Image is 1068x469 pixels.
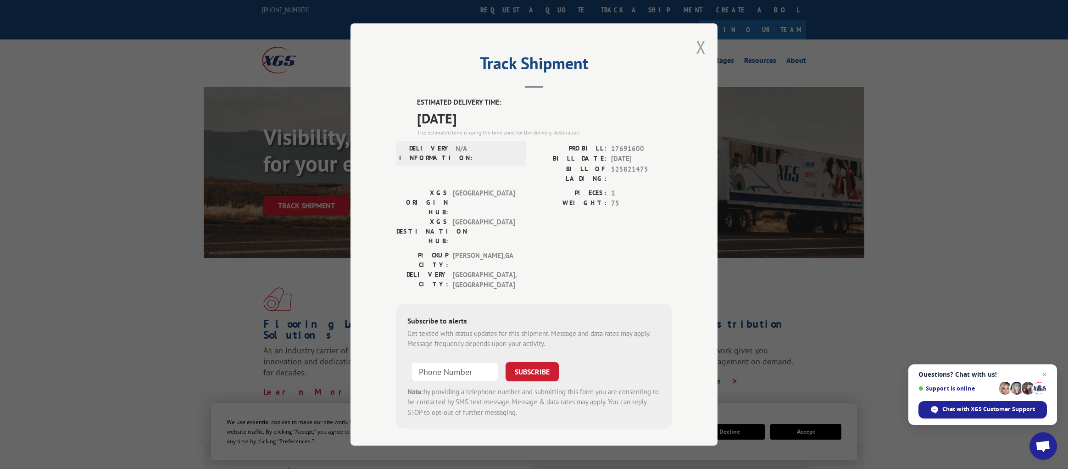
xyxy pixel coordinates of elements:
[396,217,448,246] label: XGS DESTINATION HUB:
[611,144,672,154] span: 17691600
[1029,432,1057,460] div: Open chat
[534,154,606,164] label: BILL DATE:
[417,108,672,128] span: [DATE]
[611,188,672,199] span: 1
[611,154,672,164] span: [DATE]
[396,188,448,217] label: XGS ORIGIN HUB:
[534,188,606,199] label: PIECES:
[407,329,661,349] div: Get texted with status updates for this shipment. Message and data rates may apply. Message frequ...
[506,362,559,381] button: SUBSCRIBE
[534,164,606,184] label: BILL OF LADING:
[456,144,517,163] span: N/A
[417,128,672,137] div: The estimated time is using the time zone for the delivery destination.
[417,97,672,108] label: ESTIMATED DELIVERY TIME:
[399,144,451,163] label: DELIVERY INFORMATION:
[918,401,1047,419] div: Chat with XGS Customer Support
[611,198,672,209] span: 75
[453,217,515,246] span: [GEOGRAPHIC_DATA]
[942,405,1035,413] span: Chat with XGS Customer Support
[396,251,448,270] label: PICKUP CITY:
[407,387,423,396] strong: Note:
[453,251,515,270] span: [PERSON_NAME] , GA
[453,270,515,290] span: [GEOGRAPHIC_DATA] , [GEOGRAPHIC_DATA]
[453,188,515,217] span: [GEOGRAPHIC_DATA]
[918,385,996,392] span: Support is online
[411,362,498,381] input: Phone Number
[534,198,606,209] label: WEIGHT:
[918,371,1047,378] span: Questions? Chat with us!
[407,315,661,329] div: Subscribe to alerts
[407,387,661,418] div: by providing a telephone number and submitting this form you are consenting to be contacted by SM...
[611,164,672,184] span: 525821475
[534,144,606,154] label: PROBILL:
[696,35,706,59] button: Close modal
[396,57,672,74] h2: Track Shipment
[1039,369,1050,380] span: Close chat
[396,270,448,290] label: DELIVERY CITY:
